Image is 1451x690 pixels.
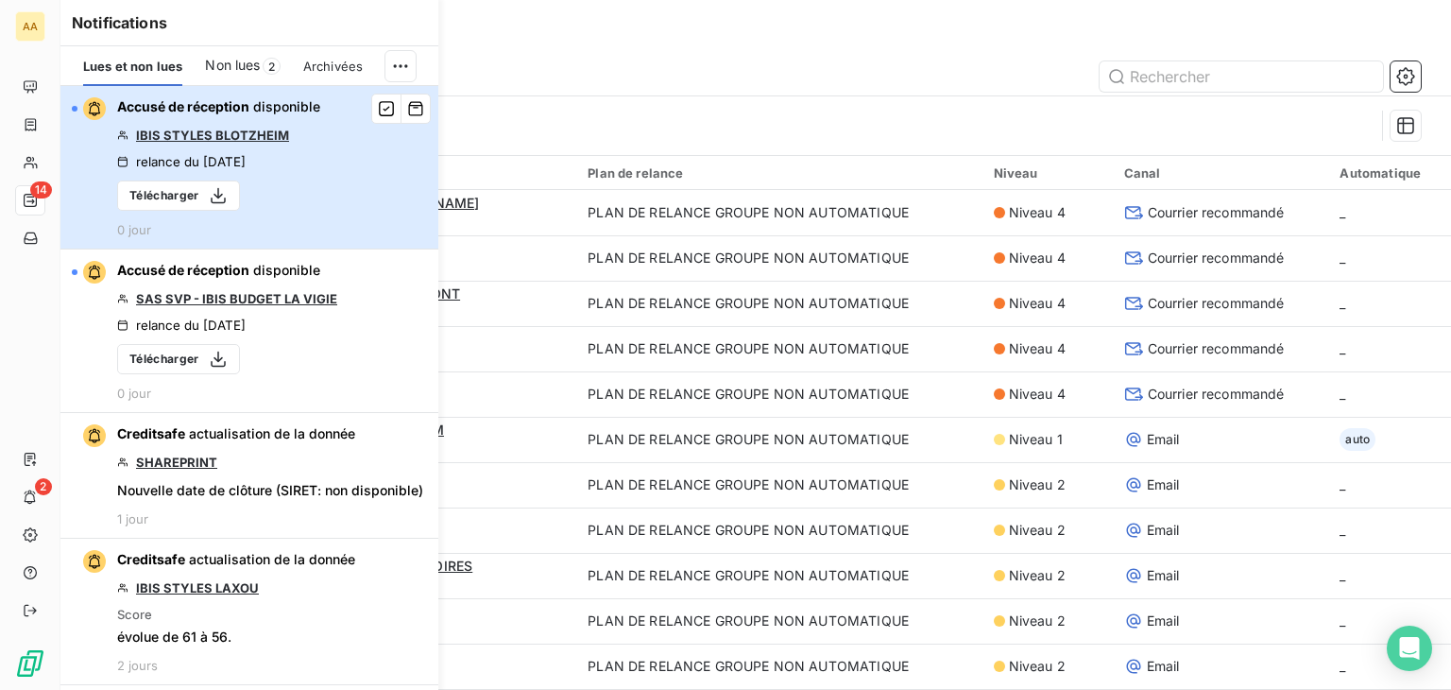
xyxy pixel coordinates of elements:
input: Rechercher [1100,61,1383,92]
span: Score [117,607,152,622]
div: Open Intercom Messenger [1387,626,1432,671]
button: Télécharger [117,344,240,374]
span: Niveau 2 [1009,612,1066,630]
span: auto [1340,428,1375,451]
span: Courrier recommandé [1148,203,1285,222]
td: PLAN DE RELANCE GROUPE NON AUTOMATIQUE [576,644,982,689]
span: _ [1340,522,1345,538]
span: Niveau 2 [1009,657,1066,676]
a: IBIS STYLES BLOTZHEIM [136,128,289,143]
button: Accusé de réception disponibleSAS SVP - IBIS BUDGET LA VIGIErelance du [DATE]Télécharger0 jour [60,250,438,413]
span: 2 [263,58,281,75]
button: Creditsafe actualisation de la donnéeIBIS STYLES LAXOUScoreévolue de 61 à 56.2 jours [60,539,438,685]
span: Email [1147,475,1180,494]
span: 0 jour [117,386,151,401]
h6: Notifications [72,11,427,34]
span: Courrier recommandé [1148,385,1285,404]
td: PLAN DE RELANCE GROUPE NON AUTOMATIQUE [576,190,982,235]
td: PLAN DE RELANCE GROUPE NON AUTOMATIQUE [576,417,982,462]
span: Lues et non lues [83,59,182,74]
span: Niveau 4 [1009,294,1066,313]
div: relance du [DATE] [117,154,246,169]
td: PLAN DE RELANCE GROUPE NON AUTOMATIQUE [576,462,982,508]
span: disponible [253,262,320,278]
span: _ [1340,340,1345,356]
span: Niveau 4 [1009,203,1066,222]
a: SAS SVP - IBIS BUDGET LA VIGIE [136,291,337,306]
span: Non lues [205,56,260,75]
span: _ [1340,295,1345,311]
span: actualisation de la donnée [189,425,355,441]
span: Email [1147,430,1180,449]
div: relance du [DATE] [117,318,246,333]
td: PLAN DE RELANCE GROUPE NON AUTOMATIQUE [576,598,982,644]
td: PLAN DE RELANCE GROUPE NON AUTOMATIQUE [576,553,982,598]
td: PLAN DE RELANCE GROUPE NON AUTOMATIQUE [576,326,982,371]
span: Niveau 4 [1009,249,1066,267]
span: Nouvelle date de clôture (SIRET: non disponible) [117,481,423,500]
span: Archivées [303,59,363,74]
div: Plan de relance [588,165,970,181]
span: Niveau 2 [1009,475,1066,494]
span: _ [1340,567,1345,583]
div: Canal [1124,165,1318,181]
span: Niveau 4 [1009,339,1066,358]
img: Logo LeanPay [15,648,45,679]
button: Creditsafe actualisation de la donnéeSHAREPRINTNouvelle date de clôture (SIRET: non disponible)1 ... [60,413,438,539]
span: Niveau 2 [1009,521,1066,540]
span: évolue de 61 à 56. [117,628,231,647]
span: 2 [35,478,52,495]
span: Creditsafe [117,551,185,567]
span: Niveau 4 [1009,385,1066,404]
td: PLAN DE RELANCE GROUPE NON AUTOMATIQUE [576,371,982,417]
a: SHAREPRINT [136,455,217,470]
span: disponible [253,98,320,114]
div: AA [15,11,45,42]
div: Niveau [994,165,1101,181]
button: Télécharger [117,181,240,211]
span: Accusé de réception [117,262,249,278]
a: IBIS STYLES LAXOU [136,580,259,595]
span: 1 jour [117,511,148,526]
span: Niveau 1 [1009,430,1063,449]
span: Courrier recommandé [1148,249,1285,267]
span: 0 jour [117,222,151,237]
span: _ [1340,250,1345,266]
span: Creditsafe [117,425,185,441]
span: actualisation de la donnée [189,551,355,567]
span: 2 jours [117,658,158,673]
td: PLAN DE RELANCE GROUPE NON AUTOMATIQUE [576,508,982,553]
span: Courrier recommandé [1148,294,1285,313]
span: _ [1340,204,1345,220]
span: _ [1340,386,1345,402]
span: Email [1147,566,1180,585]
span: 14 [30,181,52,198]
td: PLAN DE RELANCE GROUPE NON AUTOMATIQUE [576,281,982,326]
span: Niveau 2 [1009,566,1066,585]
span: Accusé de réception [117,98,249,114]
span: _ [1340,612,1345,629]
span: _ [1340,476,1345,492]
div: Automatique [1340,165,1440,181]
span: Email [1147,612,1180,630]
button: Accusé de réception disponibleIBIS STYLES BLOTZHEIMrelance du [DATE]Télécharger0 jour [60,86,438,250]
span: Courrier recommandé [1148,339,1285,358]
span: Email [1147,521,1180,540]
td: PLAN DE RELANCE GROUPE NON AUTOMATIQUE [576,235,982,281]
span: Email [1147,657,1180,676]
span: _ [1340,658,1345,674]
